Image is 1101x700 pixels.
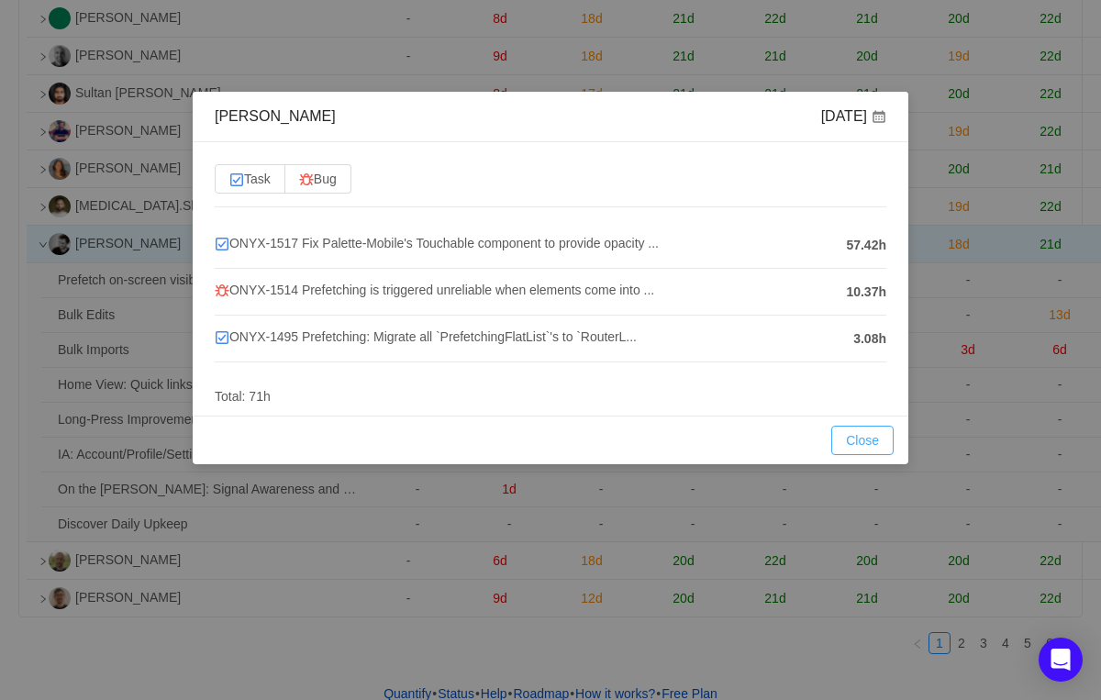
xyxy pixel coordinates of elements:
[821,106,886,127] div: [DATE]
[299,172,314,187] img: 10303
[215,237,229,251] img: 10318
[215,283,229,298] img: 10303
[831,426,894,455] button: Close
[846,236,886,255] span: 57.42h
[299,172,337,186] span: Bug
[215,330,229,345] img: 10318
[846,283,886,302] span: 10.37h
[229,172,244,187] img: 10318
[215,236,659,250] span: ONYX-1517 Fix Palette-Mobile's Touchable component to provide opacity ...
[215,106,336,127] div: [PERSON_NAME]
[215,329,637,344] span: ONYX-1495 Prefetching: Migrate all `PrefetchingFlatList`'s to `RouterL...
[229,172,271,186] span: Task
[853,329,886,349] span: 3.08h
[215,283,654,297] span: ONYX-1514 Prefetching is triggered unreliable when elements come into ...
[1039,638,1083,682] div: Open Intercom Messenger
[215,389,271,404] span: Total: 71h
